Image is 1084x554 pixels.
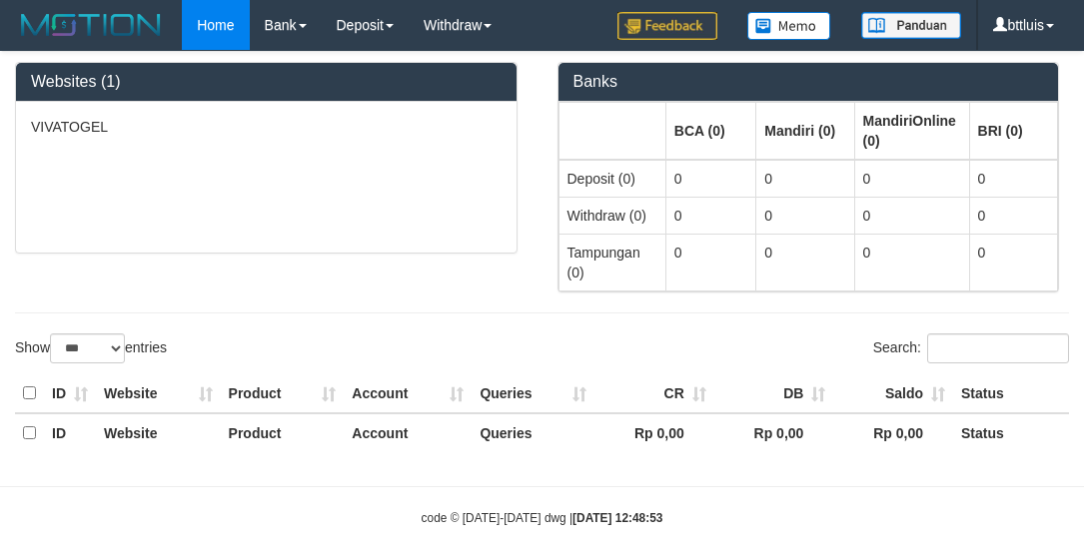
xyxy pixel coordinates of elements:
[472,413,594,452] th: Queries
[558,234,665,290] td: Tampungan (0)
[96,413,221,452] th: Website
[756,234,854,290] td: 0
[344,374,472,413] th: Account
[344,413,472,452] th: Account
[854,197,969,234] td: 0
[221,374,345,413] th: Product
[15,10,167,40] img: MOTION_logo.png
[50,333,125,363] select: Showentries
[861,12,961,39] img: panduan.png
[756,102,854,160] th: Group: activate to sort column ascending
[617,12,717,40] img: Feedback.jpg
[31,117,502,137] p: VIVATOGEL
[747,12,831,40] img: Button%20Memo.svg
[31,73,502,91] h3: Websites (1)
[573,73,1044,91] h3: Banks
[969,234,1057,290] td: 0
[572,511,662,525] strong: [DATE] 12:48:53
[665,197,756,234] td: 0
[756,160,854,198] td: 0
[969,160,1057,198] td: 0
[44,374,96,413] th: ID
[833,374,953,413] th: Saldo
[969,102,1057,160] th: Group: activate to sort column ascending
[833,413,953,452] th: Rp 0,00
[854,234,969,290] td: 0
[15,333,167,363] label: Show entries
[665,234,756,290] td: 0
[472,374,594,413] th: Queries
[44,413,96,452] th: ID
[96,374,221,413] th: Website
[714,413,834,452] th: Rp 0,00
[594,413,714,452] th: Rp 0,00
[854,160,969,198] td: 0
[854,102,969,160] th: Group: activate to sort column ascending
[665,160,756,198] td: 0
[665,102,756,160] th: Group: activate to sort column ascending
[953,413,1069,452] th: Status
[927,333,1069,363] input: Search:
[756,197,854,234] td: 0
[558,197,665,234] td: Withdraw (0)
[714,374,834,413] th: DB
[558,102,665,160] th: Group: activate to sort column ascending
[422,511,663,525] small: code © [DATE]-[DATE] dwg |
[873,333,1069,363] label: Search:
[221,413,345,452] th: Product
[558,160,665,198] td: Deposit (0)
[969,197,1057,234] td: 0
[594,374,714,413] th: CR
[953,374,1069,413] th: Status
